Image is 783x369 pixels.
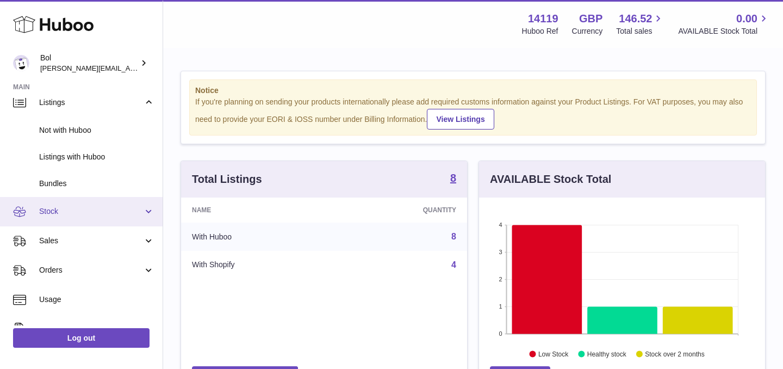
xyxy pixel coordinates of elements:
[39,294,154,305] span: Usage
[181,223,335,251] td: With Huboo
[499,330,502,337] text: 0
[427,109,494,130] a: View Listings
[335,198,467,223] th: Quantity
[499,222,502,228] text: 4
[195,85,751,96] strong: Notice
[616,26,664,36] span: Total sales
[451,260,456,269] a: 4
[450,173,456,186] a: 8
[736,11,757,26] span: 0.00
[616,11,664,36] a: 146.52 Total sales
[39,125,154,136] span: Not with Huboo
[499,249,502,255] text: 3
[39,179,154,189] span: Bundles
[450,173,456,183] strong: 8
[678,11,770,36] a: 0.00 AVAILABLE Stock Total
[192,172,262,187] h3: Total Listings
[619,11,652,26] span: 146.52
[39,265,143,275] span: Orders
[522,26,558,36] div: Huboo Ref
[538,350,569,358] text: Low Stock
[13,55,29,71] img: james.enever@bolfoods.com
[572,26,603,36] div: Currency
[13,328,150,348] a: Log out
[587,350,627,358] text: Healthy stock
[499,303,502,310] text: 1
[678,26,770,36] span: AVAILABLE Stock Total
[181,198,335,223] th: Name
[645,350,704,358] text: Stock over 2 months
[39,324,143,334] span: Invoicing and Payments
[490,172,611,187] h3: AVAILABLE Stock Total
[451,232,456,241] a: 8
[579,11,602,26] strong: GBP
[499,276,502,282] text: 2
[181,251,335,279] td: With Shopify
[39,97,143,108] span: Listings
[39,152,154,162] span: Listings with Huboo
[39,236,143,246] span: Sales
[39,206,143,217] span: Stock
[40,53,138,73] div: Bol
[40,64,218,72] span: [PERSON_NAME][EMAIL_ADDRESS][DOMAIN_NAME]
[195,97,751,130] div: If you're planning on sending your products internationally please add required customs informati...
[528,11,558,26] strong: 14119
